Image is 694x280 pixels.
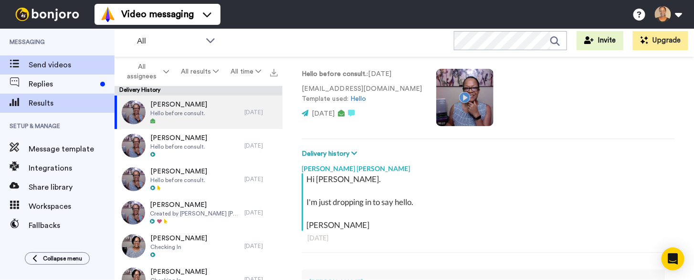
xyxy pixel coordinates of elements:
img: export.svg [270,69,278,76]
a: [PERSON_NAME]Hello before consult.[DATE] [115,129,283,162]
span: Hello before consult. [150,143,207,151]
div: [DATE] [244,108,278,116]
span: Hello before consult. [150,176,207,184]
div: Open Intercom Messenger [662,248,684,270]
a: Hello [350,96,366,102]
button: All results [175,63,224,80]
button: Invite [577,31,623,50]
span: Share library [29,182,115,193]
a: [PERSON_NAME]Hello before consult.[DATE] [115,162,283,196]
span: Checking In [150,243,207,251]
div: Delivery History [115,86,283,96]
img: vm-color.svg [100,7,116,22]
span: [PERSON_NAME] [150,234,207,243]
button: All assignees [116,58,175,85]
span: All assignees [123,62,161,81]
span: Collapse menu [43,255,82,262]
span: [PERSON_NAME] [150,267,207,277]
p: : [DATE] [302,69,422,79]
span: Hello before consult. [150,109,207,117]
img: 0a928499-a937-4406-8b1c-e68befbb8aeb-thumb.jpg [122,134,146,158]
span: Fallbacks [29,220,115,231]
a: [PERSON_NAME]Created by [PERSON_NAME] [PERSON_NAME][DATE] [115,196,283,229]
span: Workspaces [29,201,115,212]
div: [DATE] [244,209,278,216]
button: Upgrade [633,31,688,50]
div: [PERSON_NAME] [PERSON_NAME] [302,159,675,173]
span: Replies [29,78,96,90]
div: [DATE] [307,233,669,243]
p: [EMAIL_ADDRESS][DOMAIN_NAME] Template used: [302,84,422,104]
span: All [137,35,201,47]
span: [PERSON_NAME] [150,133,207,143]
span: Message template [29,143,115,155]
button: Export all results that match these filters now. [267,65,281,79]
img: a5ba7512-79be-4405-b564-b4ea8431a55f-thumb.jpg [121,201,145,225]
div: [DATE] [244,175,278,183]
a: [PERSON_NAME]Hello before consult.[DATE] [115,96,283,129]
span: Send videos [29,59,115,71]
div: [DATE] [244,142,278,150]
img: 0cf45bbe-30d9-4944-b830-84e1e5b4b95b-thumb.jpg [122,234,146,258]
span: Video messaging [121,8,194,21]
span: [PERSON_NAME] [150,100,207,109]
img: b9928b79-5f4d-4428-9dcb-d9f3b07aac18-thumb.jpg [122,167,146,191]
span: [PERSON_NAME] [150,167,207,176]
span: Integrations [29,162,115,174]
div: Hi [PERSON_NAME]. I'm just dropping in to say hello. [PERSON_NAME] [306,173,673,231]
span: [DATE] [312,110,335,117]
span: Created by [PERSON_NAME] [PERSON_NAME] [150,210,240,217]
strong: Hello before consult. [302,71,367,77]
a: [PERSON_NAME]Checking In[DATE] [115,229,283,263]
span: Results [29,97,115,109]
button: All time [225,63,267,80]
img: 598e1f24-b147-4b93-8348-840b3d30d577-thumb.jpg [122,100,146,124]
button: Collapse menu [25,252,90,265]
span: [PERSON_NAME] [150,200,240,210]
button: Delivery history [302,149,360,159]
div: [DATE] [244,242,278,250]
img: bj-logo-header-white.svg [11,8,83,21]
